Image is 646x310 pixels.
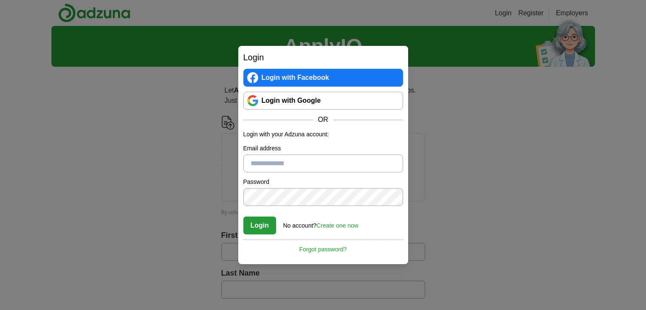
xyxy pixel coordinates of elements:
a: Create one now [316,222,358,229]
p: Login with your Adzuna account: [243,130,403,139]
a: Login with Google [243,92,403,110]
h2: Login [243,51,403,64]
a: Login with Facebook [243,69,403,87]
a: Forgot password? [243,240,403,254]
button: Login [243,217,276,234]
div: No account? [283,216,358,230]
label: Password [243,178,403,186]
label: Email address [243,144,403,153]
span: OR [313,115,333,125]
